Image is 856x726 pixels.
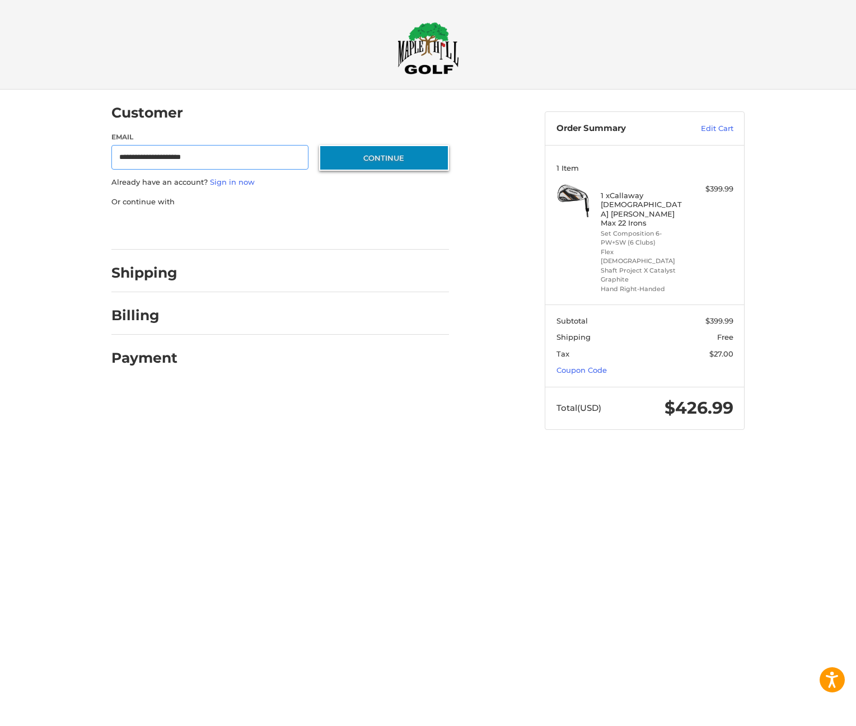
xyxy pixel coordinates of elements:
[111,307,177,324] h2: Billing
[689,184,733,195] div: $399.99
[717,332,733,341] span: Free
[319,145,449,171] button: Continue
[556,366,607,374] a: Coupon Code
[111,264,177,282] h2: Shipping
[601,191,686,227] h4: 1 x Callaway [DEMOGRAPHIC_DATA] [PERSON_NAME] Max 22 Irons
[111,104,183,121] h2: Customer
[556,316,588,325] span: Subtotal
[601,266,686,284] li: Shaft Project X Catalyst Graphite
[210,177,255,186] a: Sign in now
[601,229,686,247] li: Set Composition 6-PW+SW (6 Clubs)
[601,247,686,266] li: Flex [DEMOGRAPHIC_DATA]
[601,284,686,294] li: Hand Right-Handed
[556,402,601,413] span: Total (USD)
[108,218,192,238] iframe: PayPal-paypal
[203,218,287,238] iframe: PayPal-paylater
[677,123,733,134] a: Edit Cart
[665,397,733,418] span: $426.99
[556,349,569,358] span: Tax
[111,196,449,208] p: Or continue with
[709,349,733,358] span: $27.00
[556,332,591,341] span: Shipping
[111,177,449,188] p: Already have an account?
[111,349,177,367] h2: Payment
[556,123,677,134] h3: Order Summary
[556,163,733,172] h3: 1 Item
[111,132,308,142] label: Email
[705,316,733,325] span: $399.99
[764,696,856,726] iframe: Google Customer Reviews
[397,22,459,74] img: Maple Hill Golf
[298,218,382,238] iframe: PayPal-venmo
